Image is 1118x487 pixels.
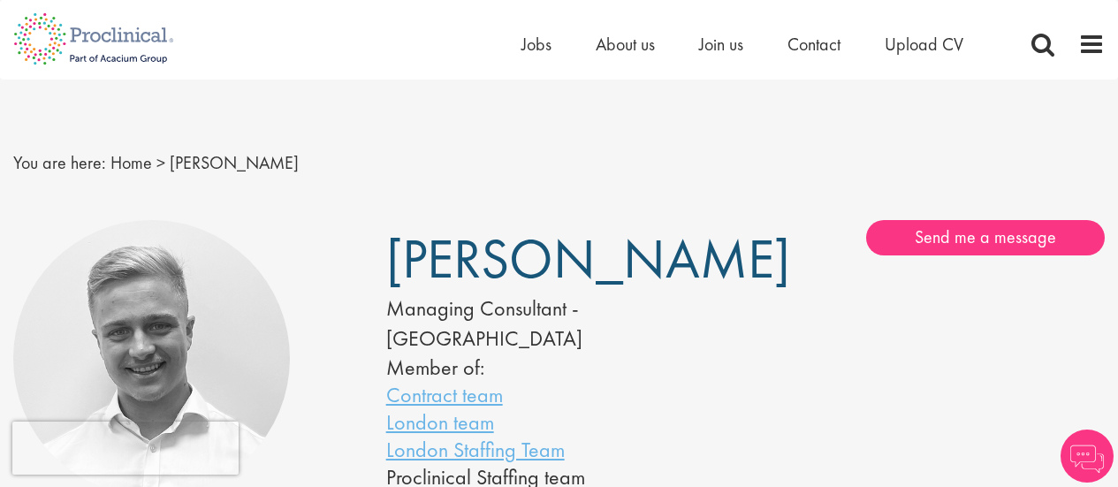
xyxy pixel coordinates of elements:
[1061,430,1114,483] img: Chatbot
[386,436,565,463] a: London Staffing Team
[596,33,655,56] a: About us
[386,381,503,408] a: Contract team
[386,224,790,294] span: [PERSON_NAME]
[170,151,299,174] span: [PERSON_NAME]
[386,354,484,381] label: Member of:
[156,151,165,174] span: >
[866,220,1105,255] a: Send me a message
[110,151,152,174] a: breadcrumb link
[386,408,494,436] a: London team
[521,33,551,56] a: Jobs
[386,293,693,354] div: Managing Consultant - [GEOGRAPHIC_DATA]
[885,33,963,56] a: Upload CV
[699,33,743,56] a: Join us
[787,33,840,56] a: Contact
[12,422,239,475] iframe: reCAPTCHA
[13,151,106,174] span: You are here:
